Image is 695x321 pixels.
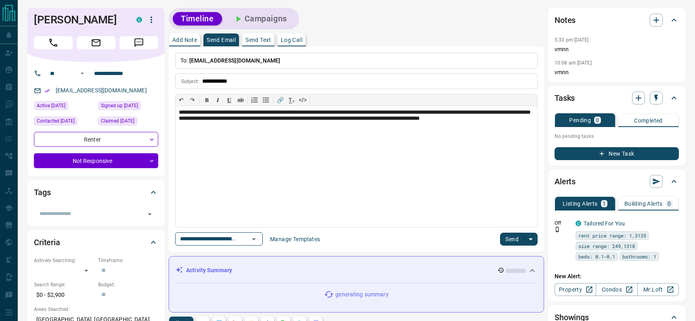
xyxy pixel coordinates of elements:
button: Open [77,69,87,78]
div: Activity Summary [176,263,537,278]
p: Subject: [181,78,199,85]
h2: Tasks [555,92,575,104]
button: </> [297,94,308,106]
div: Not Responsive [34,153,158,168]
div: condos.ca [576,221,581,226]
p: vmnn [555,45,679,54]
span: beds: 0.1-0.1 [578,252,615,261]
a: Condos [596,283,637,296]
div: Thu Jan 25 2024 [98,117,158,128]
span: bathrooms: 1 [622,252,656,261]
button: Send [500,233,524,246]
button: Bullet list [260,94,272,106]
p: 5:33 pm [DATE] [555,37,589,43]
div: split button [500,233,538,246]
p: To: [175,53,538,69]
h2: Alerts [555,175,576,188]
div: Renter [34,132,158,147]
span: [EMAIL_ADDRESS][DOMAIN_NAME] [189,57,281,64]
p: 10:08 am [DATE] [555,60,592,66]
div: Thu Feb 01 2024 [34,117,94,128]
div: Criteria [34,233,158,252]
a: [EMAIL_ADDRESS][DOMAIN_NAME] [56,87,147,94]
button: Timeline [173,12,222,25]
span: rent price range: 1,3135 [578,231,646,240]
button: 𝐔 [224,94,235,106]
p: Budget: [98,281,158,288]
p: Off [555,219,571,227]
p: Actively Searching: [34,257,94,264]
p: Completed [634,118,663,123]
p: generating summary [335,290,388,299]
p: Search Range: [34,281,94,288]
span: Active [DATE] [37,102,65,110]
p: Building Alerts [624,201,663,206]
p: New Alert: [555,272,679,281]
span: size range: 249,1318 [578,242,635,250]
h1: [PERSON_NAME] [34,13,124,26]
button: 🔗 [274,94,286,106]
button: Numbered list [249,94,260,106]
p: Log Call [281,37,302,43]
button: Manage Templates [265,233,325,246]
p: vmnn [555,68,679,77]
p: Timeframe: [98,257,158,264]
div: Sun Sep 14 2025 [34,101,94,113]
span: Email [77,36,115,49]
button: ↷ [187,94,198,106]
p: Listing Alerts [563,201,598,206]
span: Message [119,36,158,49]
p: 0 [596,117,599,123]
p: Send Text [245,37,271,43]
button: 𝐁 [201,94,212,106]
svg: Push Notification Only [555,227,560,232]
p: No pending tasks [555,130,679,142]
div: Tasks [555,88,679,108]
p: Activity Summary [186,266,232,275]
div: condos.ca [136,17,142,23]
a: Property [555,283,596,296]
h2: Criteria [34,236,60,249]
p: 0 [668,201,671,206]
h2: Tags [34,186,50,199]
p: $0 - $2,900 [34,288,94,302]
svg: Email Verified [44,88,50,94]
h2: Notes [555,14,576,27]
button: Campaigns [225,12,295,25]
button: T̲ₓ [286,94,297,106]
span: Call [34,36,73,49]
button: Open [248,233,260,245]
span: Claimed [DATE] [101,117,134,125]
p: Send Email [207,37,236,43]
button: ab [235,94,246,106]
span: Signed up [DATE] [101,102,138,110]
a: Mr.Loft [637,283,679,296]
s: ab [237,97,244,103]
button: 𝑰 [212,94,224,106]
span: 𝐔 [227,97,231,103]
p: Add Note [172,37,197,43]
button: New Task [555,147,679,160]
button: Open [144,208,155,220]
a: Tailored For You [584,220,625,227]
p: Areas Searched: [34,306,158,313]
p: 1 [603,201,606,206]
div: Mon Feb 20 2023 [98,101,158,113]
div: Tags [34,183,158,202]
p: Pending [569,117,591,123]
div: Notes [555,10,679,30]
button: ↶ [176,94,187,106]
div: Alerts [555,172,679,191]
span: Contacted [DATE] [37,117,75,125]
